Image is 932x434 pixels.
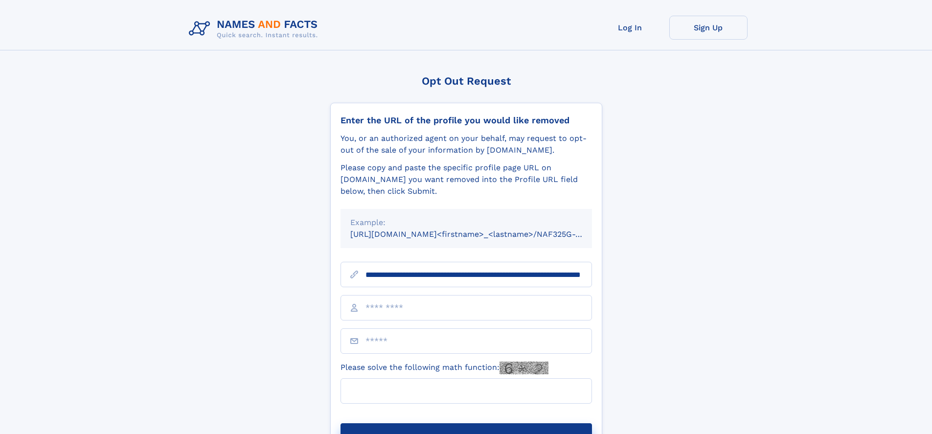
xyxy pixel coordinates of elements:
[669,16,748,40] a: Sign Up
[341,115,592,126] div: Enter the URL of the profile you would like removed
[341,362,548,374] label: Please solve the following math function:
[591,16,669,40] a: Log In
[185,16,326,42] img: Logo Names and Facts
[341,133,592,156] div: You, or an authorized agent on your behalf, may request to opt-out of the sale of your informatio...
[341,162,592,197] div: Please copy and paste the specific profile page URL on [DOMAIN_NAME] you want removed into the Pr...
[330,75,602,87] div: Opt Out Request
[350,229,611,239] small: [URL][DOMAIN_NAME]<firstname>_<lastname>/NAF325G-xxxxxxxx
[350,217,582,228] div: Example:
